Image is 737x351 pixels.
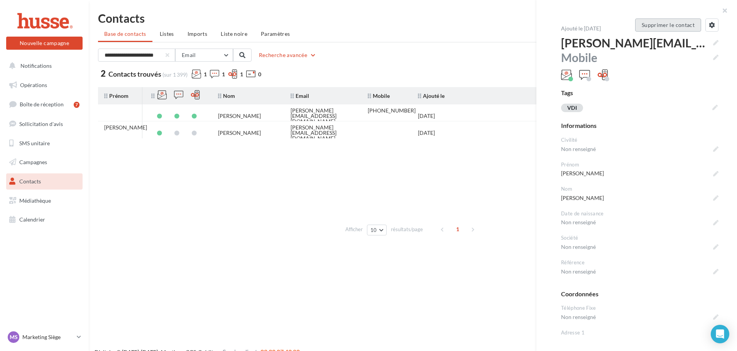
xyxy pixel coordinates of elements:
div: Date de naissance [561,210,718,217]
div: [DATE] [418,130,435,136]
div: Société [561,234,718,242]
span: Non renseigné [561,144,718,155]
span: Contacts trouvés [108,70,161,78]
a: Sollicitation d'avis [5,116,84,132]
span: 2 [101,69,106,78]
span: Non renseigné [561,312,718,322]
a: Contacts [5,173,84,190]
div: Prénom [561,161,718,168]
span: Non renseigné [561,266,718,277]
button: Email [175,49,233,62]
div: VDI [561,104,583,112]
a: Médiathèque [5,193,84,209]
div: [PERSON_NAME] [218,130,261,136]
a: Campagnes [5,154,84,170]
button: Notifications [5,58,81,74]
div: [DATE] [418,113,435,119]
span: [PERSON_NAME][EMAIL_ADDRESS][DOMAIN_NAME] [561,35,718,50]
span: 1 [204,71,207,78]
div: [PHONE_NUMBER] [368,108,416,113]
span: Non renseigné [561,217,718,228]
button: Nouvelle campagne [6,37,83,50]
span: Campagnes [19,159,47,165]
span: Nom [218,92,235,99]
h1: Contacts [98,12,728,24]
div: Adresse 1 [561,329,718,336]
button: 10 [367,225,387,235]
span: Imports [188,30,207,37]
span: MS [10,333,18,341]
a: Opérations [5,77,84,93]
span: Email [291,92,309,99]
span: Email [182,52,196,58]
p: Marketing Siège [22,333,74,341]
span: Mobile [368,92,390,99]
span: (sur 1 399) [162,71,188,78]
span: Ajouté le [DATE] [561,25,601,32]
span: SMS unitaire [19,139,50,146]
div: Téléphone Fixe [561,304,718,312]
div: Informations [561,121,718,130]
span: Listes [160,30,174,37]
span: 1 [451,223,464,235]
span: Calendrier [19,216,45,223]
div: Tags [561,89,718,97]
div: Nom [561,185,718,193]
span: Liste noire [221,30,247,37]
span: Mobile [561,50,718,65]
span: Contacts [19,178,41,185]
div: Open Intercom Messenger [711,325,729,343]
a: SMS unitaire [5,135,84,151]
span: 0 [258,71,261,78]
span: Afficher [345,226,363,233]
div: [PERSON_NAME] [218,113,261,119]
div: Référence [561,259,718,266]
span: Opérations [20,82,47,88]
div: Civilité [561,136,718,144]
div: [PERSON_NAME][EMAIL_ADDRESS][DOMAIN_NAME] [291,108,355,124]
span: [PERSON_NAME] [561,193,718,203]
span: résultats/page [391,226,423,233]
button: Supprimer le contact [635,18,701,32]
div: [PERSON_NAME] [104,125,147,130]
span: Sollicitation d'avis [19,121,63,127]
span: Paramètres [261,30,290,37]
span: Médiathèque [19,197,51,204]
span: 1 [240,71,243,78]
span: [PERSON_NAME] [561,168,718,179]
div: [PERSON_NAME][EMAIL_ADDRESS][DOMAIN_NAME] [291,125,355,141]
div: Coordonnées [561,290,718,299]
a: Boîte de réception7 [5,96,84,113]
span: Notifications [20,62,52,69]
div: 7 [74,102,79,108]
span: Prénom [104,92,128,99]
span: 10 [370,227,377,233]
a: Calendrier [5,212,84,228]
span: 1 [222,71,225,78]
span: Ajouté le [418,92,445,99]
span: Boîte de réception [20,101,64,107]
span: Non renseigné [561,242,718,252]
button: Recherche avancée [256,50,319,60]
a: MS Marketing Siège [6,330,83,344]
